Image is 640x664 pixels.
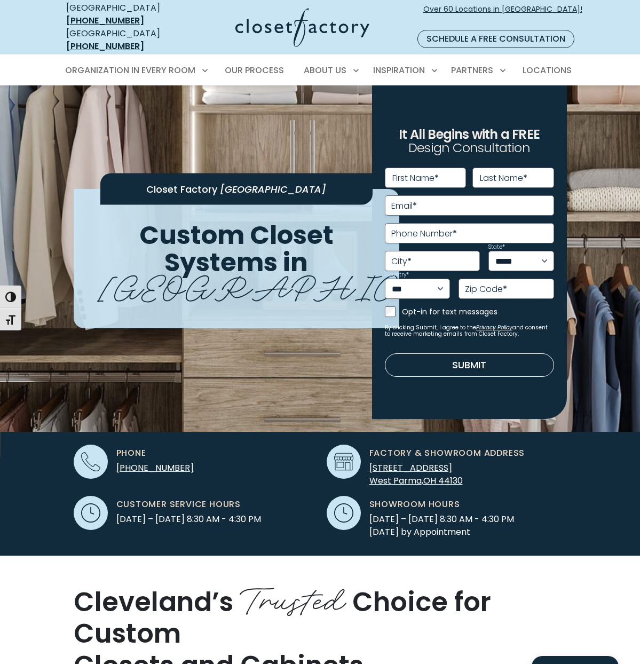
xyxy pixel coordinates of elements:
[58,56,583,85] nav: Primary Menu
[476,323,512,331] a: Privacy Policy
[438,475,463,487] span: 44130
[139,217,334,280] span: Custom Closet Systems in
[116,498,241,511] span: Customer Service Hours
[304,64,346,76] span: About Us
[66,2,183,27] div: [GEOGRAPHIC_DATA]
[373,64,425,76] span: Inspiration
[65,64,195,76] span: Organization in Every Room
[74,583,491,652] span: Choice for Custom
[66,14,144,27] a: [PHONE_NUMBER]
[399,125,540,143] span: It All Begins with a FREE
[488,244,505,250] label: State
[66,27,183,53] div: [GEOGRAPHIC_DATA]
[116,513,261,526] span: [DATE] – [DATE] 8:30 AM - 4:30 PM
[465,285,507,294] label: Zip Code
[220,182,326,195] span: [GEOGRAPHIC_DATA]
[402,306,554,317] label: Opt-in for text messages
[146,182,217,195] span: Closet Factory
[369,498,460,511] span: Showroom Hours
[423,475,436,487] span: OH
[116,462,194,474] a: [PHONE_NUMBER]
[523,64,572,76] span: Locations
[480,174,527,183] label: Last Name
[391,202,417,210] label: Email
[66,40,144,52] a: [PHONE_NUMBER]
[423,4,582,26] span: Over 60 Locations in [GEOGRAPHIC_DATA]!
[392,174,439,183] label: First Name
[391,230,457,238] label: Phone Number
[98,260,555,309] span: [GEOGRAPHIC_DATA]
[451,64,493,76] span: Partners
[116,447,146,460] span: Phone
[369,462,452,474] span: [STREET_ADDRESS]
[369,447,525,460] span: Factory & Showroom Address
[391,257,412,266] label: City
[369,526,514,539] span: [DATE] by Appointment
[385,272,409,278] label: Country
[369,513,514,526] span: [DATE] – [DATE] 8:30 AM - 4:30 PM
[225,64,284,76] span: Our Process
[417,30,574,48] a: Schedule a Free Consultation
[369,462,463,487] a: [STREET_ADDRESS] West Parma,OH 44130
[408,139,530,157] span: Design Consultation
[74,583,233,620] span: Cleveland’s
[240,572,346,622] span: Trusted
[369,475,422,487] span: West Parma
[385,325,554,337] small: By clicking Submit, I agree to the and consent to receive marketing emails from Closet Factory.
[385,353,554,377] button: Submit
[235,8,369,47] img: Closet Factory Logo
